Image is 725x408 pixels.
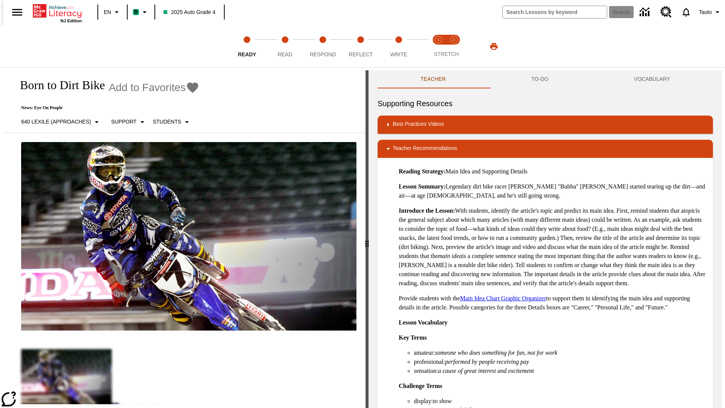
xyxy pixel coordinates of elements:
[21,142,356,331] img: Motocross racer James Stewart flies through the air on his dirt bike.
[438,253,462,259] em: main idea
[130,5,152,19] button: Boost Class color is mint green. Change class color
[150,115,194,129] button: Select Student
[301,26,345,67] button: Respond step 3 of 5
[12,78,105,92] h1: Born to Dirt Bike
[378,140,713,158] div: Teacher Recommendations
[100,5,125,19] button: Language: EN, Select a language
[399,168,446,175] strong: Reading Strategy:
[635,2,656,23] a: Data Center
[414,366,707,376] li: sensation:
[339,26,383,67] button: Reflect step 4 of 5
[399,334,427,341] strong: Key Terms
[377,26,421,67] button: Write step 5 of 5
[414,348,707,357] li: amateur:
[225,26,269,67] button: Ready step 1 of 5
[108,115,150,129] button: Scaffolds, Support
[6,1,28,23] button: Open side menu
[393,144,457,153] p: Teacher Recommendations
[399,206,707,288] p: With students, identify the article's topic and predict its main idea. First, remind students tha...
[414,397,707,406] li: display:
[399,182,707,200] p: Legendary dirt bike racer [PERSON_NAME] "Bubba" [PERSON_NAME] started tearing up the dirt—and air...
[390,51,407,57] span: Write
[676,2,696,22] a: Notifications
[153,118,181,126] p: Students
[434,51,459,57] span: STRETCH
[310,51,336,57] span: Respond
[349,51,373,57] span: Reflect
[656,2,676,22] a: Resource Center, Will open in new tab
[399,183,446,190] strong: Lesson Summary:
[111,118,136,126] p: Support
[591,70,713,88] button: VOCABULARY
[399,207,455,214] strong: Introduce the Lesson:
[378,97,713,110] h6: Supporting Resources
[3,70,366,404] div: reading
[18,115,104,129] button: Select Lexile, 640 Lexile (Approaches)
[104,8,111,16] span: EN
[399,294,707,312] p: Provide students with the to support them in identifying the main idea and supporting details in ...
[503,6,607,18] input: search field
[414,357,707,366] li: professional:
[696,5,725,19] button: Profile/Settings
[489,70,591,88] button: TO-DO
[699,8,712,16] span: Tauto
[438,368,534,374] em: a cause of great interest and excitement
[369,70,722,408] div: activity
[427,26,449,67] button: Stretch Read step 1 of 2
[482,40,506,53] button: Print
[453,38,455,42] text: 2
[393,120,444,129] p: Best Practices Videos
[433,398,452,404] em: to show
[378,70,489,88] button: Teacher
[21,118,91,126] p: 640 Lexile (Approaches)
[164,8,216,16] span: 2025 Auto Grade 4
[684,207,696,214] em: topic
[399,167,707,176] p: Main Idea and Supporting Details
[399,319,447,326] strong: Lesson Vocabulary
[445,359,529,365] em: performed by people receiving pay
[378,116,713,134] div: Best Practices Videos
[134,7,138,17] span: B
[435,349,557,356] em: someone who does something for fun, not for work
[12,105,199,111] p: News: Eye On People
[238,51,256,57] span: Ready
[33,3,82,23] div: Home
[378,70,713,88] div: Instructional Panel Tabs
[109,81,199,94] button: Add to Favorites - Born to Dirt Bike
[60,19,82,23] span: NJ Edition
[366,70,369,408] div: Press Enter or Spacebar and then press right and left arrow keys to move the slider
[460,295,546,301] a: Main Idea Chart Graphic Organizer
[109,82,186,94] span: Add to Favorites
[278,51,292,57] span: Read
[263,26,307,67] button: Read step 2 of 5
[437,38,439,42] text: 1
[399,383,442,389] strong: Challenge Terms
[443,26,465,67] button: Stretch Respond step 2 of 2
